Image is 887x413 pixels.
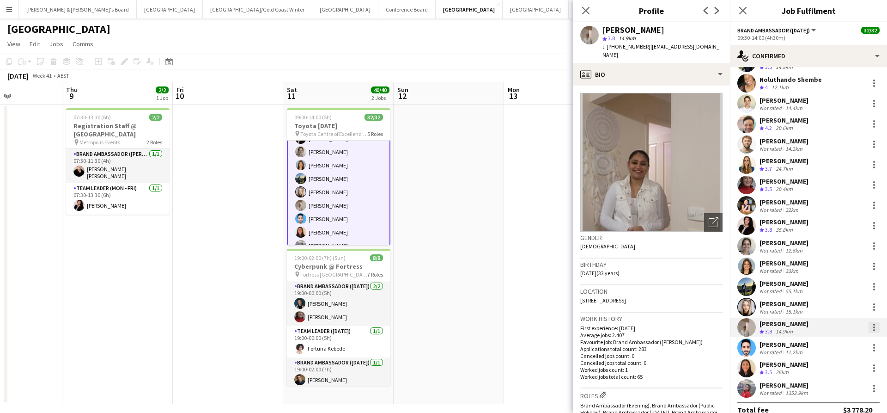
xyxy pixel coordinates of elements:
[287,122,390,130] h3: Toyota [DATE]
[784,247,804,254] div: 12.6km
[737,27,810,34] span: Brand Ambassador (Saturday)
[580,366,723,373] p: Worked jobs count: 1
[765,369,772,376] span: 3.5
[66,108,170,215] div: 07:30-13:30 (6h)2/2Registration Staff @ [GEOGRAPHIC_DATA] Metropolis Events2 RolesBrand Ambassado...
[287,249,390,386] app-job-card: 19:00-02:00 (7h) (Sun)8/8Cyberpunk @ Fortress Fortress [GEOGRAPHIC_DATA]7 RolesBrand Ambassador (...
[26,38,44,50] a: Edit
[774,124,795,132] div: 20.6km
[784,267,800,274] div: 33km
[759,105,784,111] div: Not rated
[737,34,880,41] div: 09:30-14:00 (4h30m)
[149,114,162,121] span: 2/2
[57,72,69,79] div: AEST
[580,260,723,269] h3: Birthday
[65,91,78,101] span: 9
[730,5,887,17] h3: Job Fulfilment
[784,288,804,295] div: 55.1km
[312,0,378,18] button: [GEOGRAPHIC_DATA]
[371,94,389,101] div: 2 Jobs
[367,130,383,137] span: 5 Roles
[580,297,626,304] span: [STREET_ADDRESS]
[4,38,24,50] a: View
[580,332,723,339] p: Average jobs: 2.407
[737,27,817,34] button: Brand Ambassador ([DATE])
[774,185,795,193] div: 20.4km
[759,308,784,315] div: Not rated
[580,390,723,400] h3: Roles
[436,0,503,18] button: [GEOGRAPHIC_DATA]
[66,122,170,138] h3: Registration Staff @ [GEOGRAPHIC_DATA]
[286,91,297,101] span: 11
[79,139,120,146] span: Metropolis Events
[287,86,297,94] span: Sat
[73,40,93,48] span: Comms
[759,300,808,308] div: [PERSON_NAME]
[784,389,810,396] div: 1353.9km
[765,84,768,91] span: 4
[287,281,390,326] app-card-role: Brand Ambassador ([DATE])2/219:00-00:00 (5h)[PERSON_NAME][PERSON_NAME]
[759,279,808,288] div: [PERSON_NAME]
[759,96,808,105] div: [PERSON_NAME]
[580,359,723,366] p: Cancelled jobs total count: 0
[759,145,784,152] div: Not rated
[774,328,795,336] div: 14.9km
[759,198,808,206] div: [PERSON_NAME]
[759,137,808,145] div: [PERSON_NAME]
[580,93,723,232] img: Crew avatar or photo
[774,63,795,71] div: 14.9km
[784,206,800,213] div: 22km
[156,94,168,101] div: 1 Job
[759,349,784,356] div: Not rated
[287,108,390,245] app-job-card: 09:00-14:00 (5h)32/32Toyota [DATE] Toyota Centre of Excellence - [GEOGRAPHIC_DATA]5 Roles[PERSON_...
[774,165,795,173] div: 24.7km
[300,271,367,278] span: Fortress [GEOGRAPHIC_DATA]
[774,369,790,376] div: 26km
[7,22,110,36] h1: [GEOGRAPHIC_DATA]
[759,247,784,254] div: Not rated
[580,287,723,296] h3: Location
[765,185,772,192] span: 3.5
[580,352,723,359] p: Cancelled jobs count: 0
[137,0,203,18] button: [GEOGRAPHIC_DATA]
[759,360,808,369] div: [PERSON_NAME]
[573,5,730,17] h3: Profile
[156,86,169,93] span: 2/2
[7,71,29,80] div: [DATE]
[66,183,170,215] app-card-role: Team Leader (Mon - Fri)1/107:30-13:30 (6h)[PERSON_NAME]
[759,75,822,84] div: Noluthando Shembe
[19,0,137,18] button: [PERSON_NAME] & [PERSON_NAME]'s Board
[765,63,772,70] span: 3.5
[765,226,772,233] span: 3.8
[784,145,804,152] div: 14.2km
[602,43,719,58] span: | [EMAIL_ADDRESS][DOMAIN_NAME]
[759,267,784,274] div: Not rated
[765,328,772,335] span: 3.8
[580,314,723,323] h3: Work history
[759,177,808,185] div: [PERSON_NAME]
[580,345,723,352] p: Applications total count: 283
[770,84,790,92] div: 12.1km
[774,226,795,234] div: 35.8km
[569,0,687,18] button: [PERSON_NAME] & [PERSON_NAME]'s Board
[294,114,332,121] span: 09:00-14:00 (5h)
[503,0,569,18] button: [GEOGRAPHIC_DATA]
[30,40,40,48] span: Edit
[370,254,383,261] span: 8/8
[396,91,408,101] span: 12
[378,0,436,18] button: Conference Board
[759,320,808,328] div: [PERSON_NAME]
[365,114,383,121] span: 32/32
[175,91,184,101] span: 10
[759,340,808,349] div: [PERSON_NAME]
[580,270,620,277] span: [DATE] (33 years)
[580,243,635,250] span: [DEMOGRAPHIC_DATA]
[146,139,162,146] span: 2 Roles
[608,35,615,42] span: 3.8
[203,0,312,18] button: [GEOGRAPHIC_DATA]/Gold Coast Winter
[759,218,808,226] div: [PERSON_NAME]
[759,389,784,396] div: Not rated
[617,35,638,42] span: 14.9km
[759,157,808,165] div: [PERSON_NAME]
